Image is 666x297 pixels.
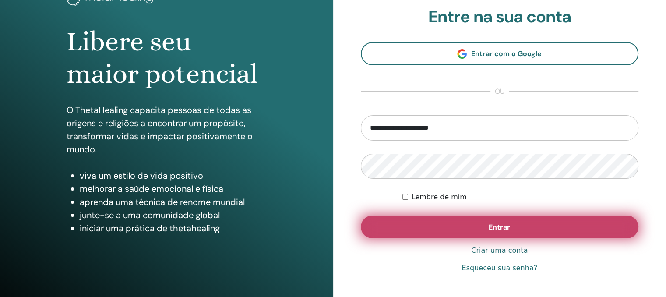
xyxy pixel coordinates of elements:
[361,216,639,238] button: Entrar
[412,193,467,201] font: Lembre de mim
[462,264,537,272] font: Esqueceu sua senha?
[67,26,258,89] font: Libere seu maior potencial
[80,183,223,194] font: melhorar a saúde emocional e física
[471,246,528,255] font: Criar uma conta
[80,196,245,208] font: aprenda uma técnica de renome mundial
[80,170,203,181] font: viva um estilo de vida positivo
[80,209,220,221] font: junte-se a uma comunidade global
[428,6,571,28] font: Entre na sua conta
[471,245,528,256] a: Criar uma conta
[402,192,638,202] div: Mantenha-me autenticado indefinidamente ou até que eu faça logout manualmente
[462,263,537,273] a: Esqueceu sua senha?
[67,104,253,155] font: O ThetaHealing capacita pessoas de todas as origens e religiões a encontrar um propósito, transfo...
[495,87,504,96] font: ou
[489,223,510,232] font: Entrar
[80,223,220,234] font: iniciar uma prática de thetahealing
[361,42,639,65] a: Entrar com o Google
[471,49,542,58] font: Entrar com o Google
